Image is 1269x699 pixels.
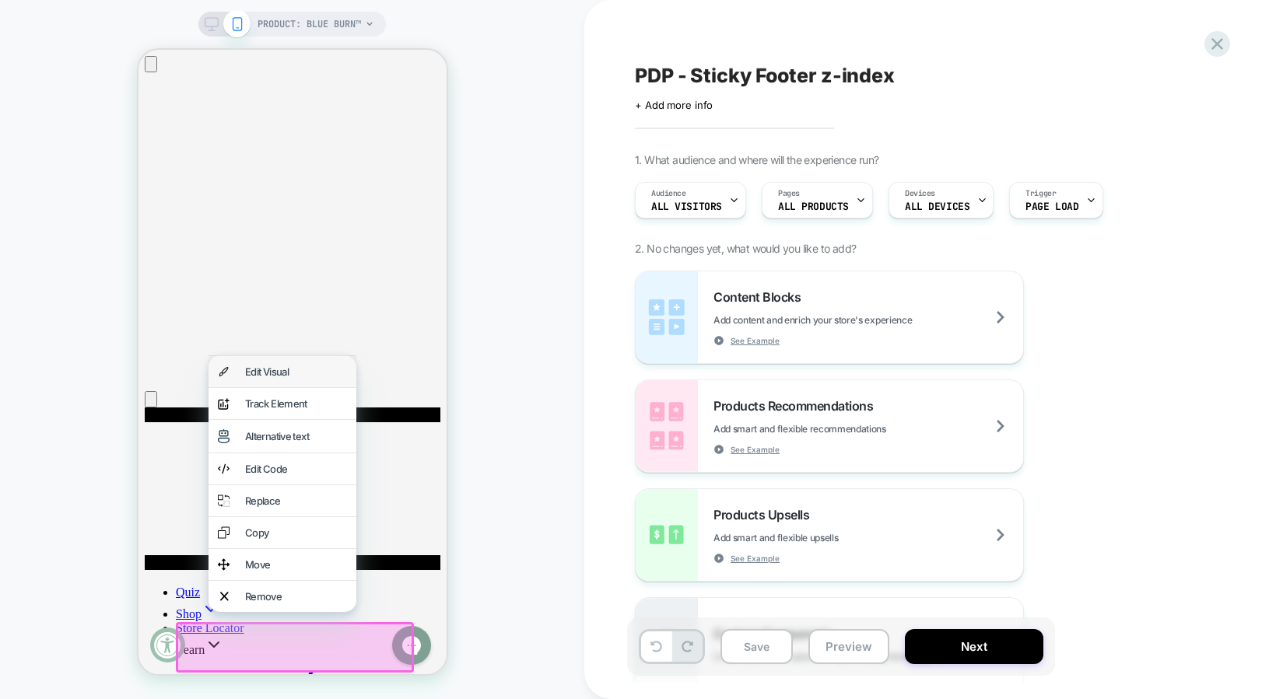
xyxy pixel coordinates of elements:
img: edit code [79,413,91,425]
div: Announcement [6,35,302,329]
a: Navigate to "Shop All" collection page [37,557,82,571]
span: Add smart and flexible upsells [713,532,916,543]
iframe: Gorgias live chat messenger [246,571,300,620]
button: Navigate to previous announcement [6,6,19,23]
img: remove element [82,540,90,553]
svg: Open mobile menu [6,358,302,520]
span: All Visitors [651,201,722,212]
span: Products Recommendations [713,398,881,414]
img: visual edit [79,316,91,328]
span: PRODUCT: Blue Burn™ [258,12,361,37]
button: Accessibility Widget, click to open [12,578,47,613]
span: See Example [731,553,780,564]
div: Copy [107,477,209,489]
span: Page Load [1025,201,1078,212]
span: Trigger [1025,188,1056,199]
div: Track Element [107,348,209,360]
span: 2. No changes yet, what would you like to add? [635,242,856,255]
span: See Example [731,444,780,455]
img: move element [79,509,91,521]
button: Save [720,629,793,664]
a: Navigate to https://www.apothekary.com/quiz [37,536,61,549]
span: Products Upsells [713,507,817,523]
img: visual edit [79,379,91,393]
a: Navigate to "Retail Locator" page [37,571,106,585]
span: Content Blocks [713,289,808,305]
div: Edit Code [107,413,209,425]
span: ALL DEVICES [905,201,969,212]
span: Audience [651,188,686,199]
span: Devices [905,188,935,199]
div: Replace [107,445,209,457]
button: Next [905,629,1043,664]
button: Navigate to next announcement [6,341,19,358]
button: Preview [808,629,889,664]
span: See Example [731,335,780,346]
span: Add content and enrich your store's experience [713,314,990,326]
span: Pages [778,188,800,199]
div: Move [107,509,209,521]
span: ALL PRODUCTS [778,201,849,212]
span: Add smart and flexible recommendations [713,423,964,435]
span: 1. What audience and where will the experience run? [635,153,878,166]
div: Edit Visual [107,316,209,328]
img: replace element [79,445,91,457]
div: Alternative text [107,380,209,393]
span: + Add more info [635,99,713,111]
img: copy element [79,477,91,489]
span: PDP - Sticky Footer z-index [635,64,895,87]
div: Remove [107,540,209,553]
